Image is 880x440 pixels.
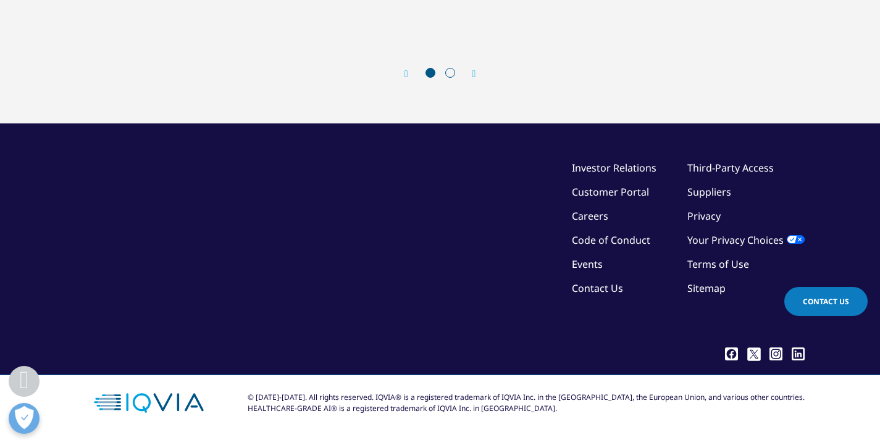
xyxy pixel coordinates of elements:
a: Privacy [687,209,721,223]
a: Suppliers [687,185,731,199]
a: Investor Relations [572,161,656,175]
div: © [DATE]-[DATE]. All rights reserved. IQVIA® is a registered trademark of IQVIA Inc. in the [GEOG... [248,392,805,414]
a: Contact Us [572,281,623,295]
a: Third-Party Access [687,161,774,175]
a: Terms of Use [687,257,749,271]
a: Customer Portal [572,185,649,199]
a: Events [572,257,603,271]
a: Sitemap [687,281,726,295]
a: Careers [572,209,608,223]
a: Code of Conduct [572,233,650,247]
span: Contact Us [803,296,849,307]
a: Your Privacy Choices [687,233,805,247]
a: Contact Us [784,287,868,316]
div: Previous slide [404,68,421,80]
div: Next slide [460,68,476,80]
button: Open Preferences [9,403,40,434]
